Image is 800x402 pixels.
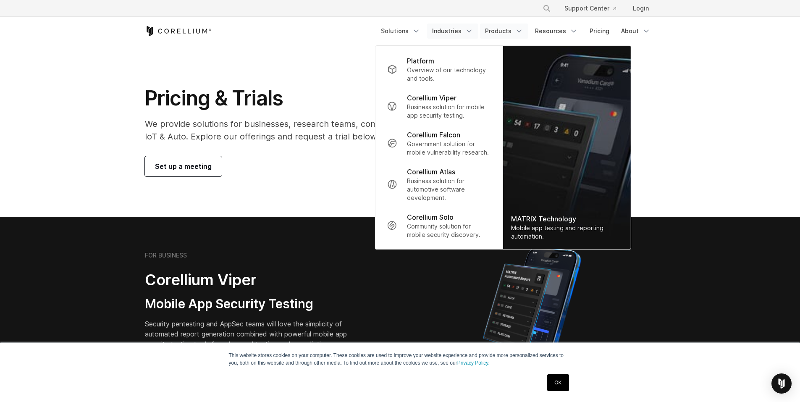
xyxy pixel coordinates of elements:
p: Community solution for mobile security discovery. [407,222,490,239]
p: Corellium Atlas [407,167,455,177]
p: Corellium Solo [407,212,454,222]
a: MATRIX Technology Mobile app testing and reporting automation. [503,46,630,249]
a: OK [547,374,569,391]
a: Resources [530,24,583,39]
p: This website stores cookies on your computer. These cookies are used to improve your website expe... [229,352,572,367]
div: Navigation Menu [376,24,656,39]
p: Business solution for mobile app security testing. [407,103,490,120]
h1: Pricing & Trials [145,86,480,111]
p: We provide solutions for businesses, research teams, community individuals, and IoT & Auto. Explo... [145,118,480,143]
h6: FOR BUSINESS [145,252,187,259]
a: Corellium Atlas Business solution for automotive software development. [380,162,497,207]
a: Support Center [558,1,623,16]
div: Navigation Menu [532,1,656,16]
p: Business solution for automotive software development. [407,177,490,202]
a: Corellium Solo Community solution for mobile security discovery. [380,207,497,244]
p: Corellium Viper [407,93,456,103]
a: Corellium Falcon Government solution for mobile vulnerability research. [380,125,497,162]
p: Corellium Falcon [407,130,460,140]
a: Industries [427,24,478,39]
a: Corellium Viper Business solution for mobile app security testing. [380,88,497,125]
h2: Corellium Viper [145,271,360,289]
p: Government solution for mobile vulnerability research. [407,140,490,157]
a: Privacy Policy. [457,360,490,366]
button: Search [539,1,554,16]
p: Overview of our technology and tools. [407,66,490,83]
div: MATRIX Technology [511,214,622,224]
div: Mobile app testing and reporting automation. [511,224,622,241]
img: Corellium MATRIX automated report on iPhone showing app vulnerability test results across securit... [469,244,595,391]
div: Open Intercom Messenger [771,373,792,394]
a: Platform Overview of our technology and tools. [380,51,497,88]
a: Corellium Home [145,26,212,36]
h3: Mobile App Security Testing [145,296,360,312]
span: Set up a meeting [155,161,212,171]
p: Platform [407,56,434,66]
a: Pricing [585,24,614,39]
a: Products [480,24,528,39]
a: Set up a meeting [145,156,222,176]
a: Solutions [376,24,425,39]
a: Login [626,1,656,16]
p: Security pentesting and AppSec teams will love the simplicity of automated report generation comb... [145,319,360,349]
img: Matrix_WebNav_1x [503,46,630,249]
a: About [616,24,656,39]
